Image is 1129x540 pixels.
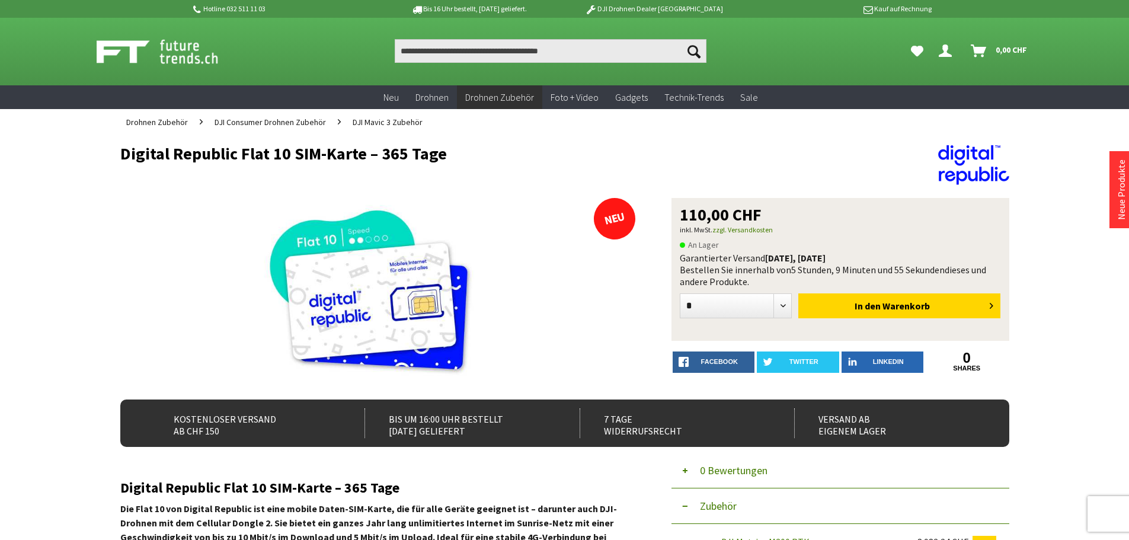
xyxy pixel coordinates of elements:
span: Foto + Video [551,91,599,103]
a: Gadgets [607,85,656,110]
p: Kauf auf Rechnung [747,2,932,16]
h2: Digital Republic Flat 10 SIM-Karte – 365 Tage [120,480,636,496]
b: [DATE], [DATE] [765,252,826,264]
a: LinkedIn [842,352,924,373]
span: 110,00 CHF [680,206,762,223]
span: 5 Stunden, 9 Minuten und 55 Sekunden [791,264,945,276]
span: DJI Consumer Drohnen Zubehör [215,117,326,127]
div: Bis um 16:00 Uhr bestellt [DATE] geliefert [364,408,554,438]
h1: Digital Republic Flat 10 SIM-Karte – 365 Tage [120,145,831,162]
a: Drohnen [407,85,457,110]
div: Kostenloser Versand ab CHF 150 [150,408,339,438]
span: LinkedIn [873,358,904,365]
a: Foto + Video [542,85,607,110]
img: digitalrepublic [938,145,1009,185]
a: facebook [673,352,755,373]
a: 0 [926,352,1008,365]
input: Produkt, Marke, Kategorie, EAN, Artikelnummer… [395,39,706,63]
a: Meine Favoriten [905,39,929,63]
a: Technik-Trends [656,85,732,110]
img: Digital Republic Flat 10 SIM-Karte – 365 Tage [242,198,514,388]
p: Bis 16 Uhr bestellt, [DATE] geliefert. [376,2,561,16]
span: Neu [383,91,399,103]
button: 0 Bewertungen [671,453,1009,488]
span: Sale [740,91,758,103]
p: DJI Drohnen Dealer [GEOGRAPHIC_DATA] [561,2,746,16]
a: Dein Konto [934,39,961,63]
span: DJI Mavic 3 Zubehör [353,117,423,127]
a: twitter [757,352,839,373]
a: Neu [375,85,407,110]
span: 0,00 CHF [996,40,1027,59]
span: Warenkorb [882,300,930,312]
div: 7 Tage Widerrufsrecht [580,408,769,438]
a: zzgl. Versandkosten [712,225,773,234]
span: Gadgets [615,91,648,103]
a: shares [926,365,1008,372]
a: Drohnen Zubehör [457,85,542,110]
span: Drohnen Zubehör [126,117,188,127]
a: DJI Consumer Drohnen Zubehör [209,109,332,135]
span: Drohnen [415,91,449,103]
a: DJI Mavic 3 Zubehör [347,109,428,135]
a: Drohnen Zubehör [120,109,194,135]
a: Sale [732,85,766,110]
p: Hotline 032 511 11 03 [191,2,376,16]
span: An Lager [680,238,719,252]
span: twitter [789,358,818,365]
span: In den [855,300,881,312]
a: Neue Produkte [1115,159,1127,220]
img: Shop Futuretrends - zur Startseite wechseln [97,37,244,66]
div: Garantierter Versand Bestellen Sie innerhalb von dieses und andere Produkte. [680,252,1001,287]
a: Warenkorb [966,39,1033,63]
div: Versand ab eigenem Lager [794,408,983,438]
button: Suchen [682,39,706,63]
button: In den Warenkorb [798,293,1000,318]
span: facebook [701,358,738,365]
button: Zubehör [671,488,1009,524]
span: Drohnen Zubehör [465,91,534,103]
span: Technik-Trends [664,91,724,103]
p: inkl. MwSt. [680,223,1001,237]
